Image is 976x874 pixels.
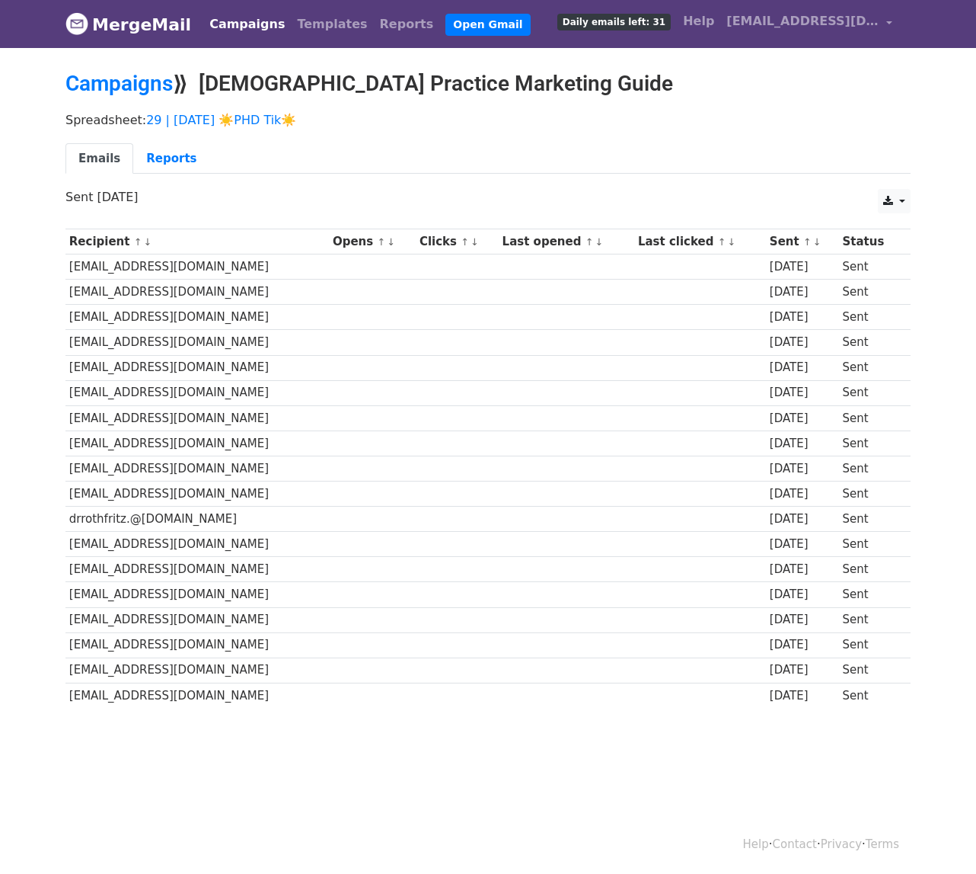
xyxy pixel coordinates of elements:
[770,334,835,351] div: [DATE]
[65,482,329,507] td: [EMAIL_ADDRESS][DOMAIN_NAME]
[387,236,395,248] a: ↓
[65,607,329,632] td: [EMAIL_ADDRESS][DOMAIN_NAME]
[770,258,835,276] div: [DATE]
[65,507,329,532] td: drrothfritz.@[DOMAIN_NAME]
[727,236,735,248] a: ↓
[65,456,329,481] td: [EMAIL_ADDRESS][DOMAIN_NAME]
[634,229,766,255] th: Last clicked
[839,355,901,380] td: Sent
[839,507,901,532] td: Sent
[134,236,142,248] a: ↑
[839,658,901,683] td: Sent
[839,683,901,708] td: Sent
[65,532,329,557] td: [EMAIL_ADDRESS][DOMAIN_NAME]
[65,189,911,205] p: Sent [DATE]
[839,532,901,557] td: Sent
[146,113,296,127] a: 29 | [DATE] ☀️PHD Tik☀️
[770,309,835,326] div: [DATE]
[374,9,440,40] a: Reports
[65,330,329,355] td: [EMAIL_ADDRESS][DOMAIN_NAME]
[770,511,835,528] div: [DATE]
[65,71,911,97] h2: ⟫ [DEMOGRAPHIC_DATA] Practice Marketing Guide
[770,687,835,705] div: [DATE]
[839,330,901,355] td: Sent
[677,6,720,37] a: Help
[557,14,671,30] span: Daily emails left: 31
[329,229,416,255] th: Opens
[461,236,469,248] a: ↑
[839,229,901,255] th: Status
[770,384,835,402] div: [DATE]
[65,683,329,708] td: [EMAIL_ADDRESS][DOMAIN_NAME]
[65,255,329,280] td: [EMAIL_ADDRESS][DOMAIN_NAME]
[377,236,385,248] a: ↑
[770,485,835,503] div: [DATE]
[839,431,901,456] td: Sent
[65,305,329,330] td: [EMAIL_ADDRESS][DOMAIN_NAME]
[770,636,835,654] div: [DATE]
[839,305,901,330] td: Sent
[839,607,901,632] td: Sent
[65,632,329,658] td: [EMAIL_ADDRESS][DOMAIN_NAME]
[65,112,911,128] p: Spreadsheet:
[803,236,812,248] a: ↑
[585,236,594,248] a: ↑
[813,236,821,248] a: ↓
[133,143,209,174] a: Reports
[743,837,769,851] a: Help
[770,435,835,453] div: [DATE]
[839,280,901,305] td: Sent
[65,71,173,96] a: Campaigns
[65,431,329,456] td: [EMAIL_ADDRESS][DOMAIN_NAME]
[65,355,329,380] td: [EMAIL_ADDRESS][DOMAIN_NAME]
[821,837,862,851] a: Privacy
[65,143,133,174] a: Emails
[203,9,291,40] a: Campaigns
[770,561,835,578] div: [DATE]
[866,837,899,851] a: Terms
[839,557,901,582] td: Sent
[718,236,726,248] a: ↑
[499,229,634,255] th: Last opened
[839,405,901,431] td: Sent
[770,611,835,629] div: [DATE]
[770,586,835,603] div: [DATE]
[416,229,499,255] th: Clicks
[470,236,479,248] a: ↓
[770,410,835,427] div: [DATE]
[291,9,373,40] a: Templates
[65,658,329,683] td: [EMAIL_ADDRESS][DOMAIN_NAME]
[445,14,530,36] a: Open Gmail
[839,255,901,280] td: Sent
[551,6,677,37] a: Daily emails left: 31
[65,12,88,35] img: MergeMail logo
[770,536,835,553] div: [DATE]
[839,482,901,507] td: Sent
[65,280,329,305] td: [EMAIL_ADDRESS][DOMAIN_NAME]
[143,236,152,248] a: ↓
[65,380,329,405] td: [EMAIL_ADDRESS][DOMAIN_NAME]
[595,236,603,248] a: ↓
[65,582,329,607] td: [EMAIL_ADDRESS][DOMAIN_NAME]
[720,6,898,42] a: [EMAIL_ADDRESS][DOMAIN_NAME]
[839,380,901,405] td: Sent
[65,8,191,40] a: MergeMail
[65,557,329,582] td: [EMAIL_ADDRESS][DOMAIN_NAME]
[773,837,817,851] a: Contact
[839,632,901,658] td: Sent
[770,283,835,301] div: [DATE]
[726,12,879,30] span: [EMAIL_ADDRESS][DOMAIN_NAME]
[770,661,835,679] div: [DATE]
[65,229,329,255] th: Recipient
[65,405,329,431] td: [EMAIL_ADDRESS][DOMAIN_NAME]
[839,456,901,481] td: Sent
[770,359,835,376] div: [DATE]
[766,229,839,255] th: Sent
[839,582,901,607] td: Sent
[770,460,835,478] div: [DATE]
